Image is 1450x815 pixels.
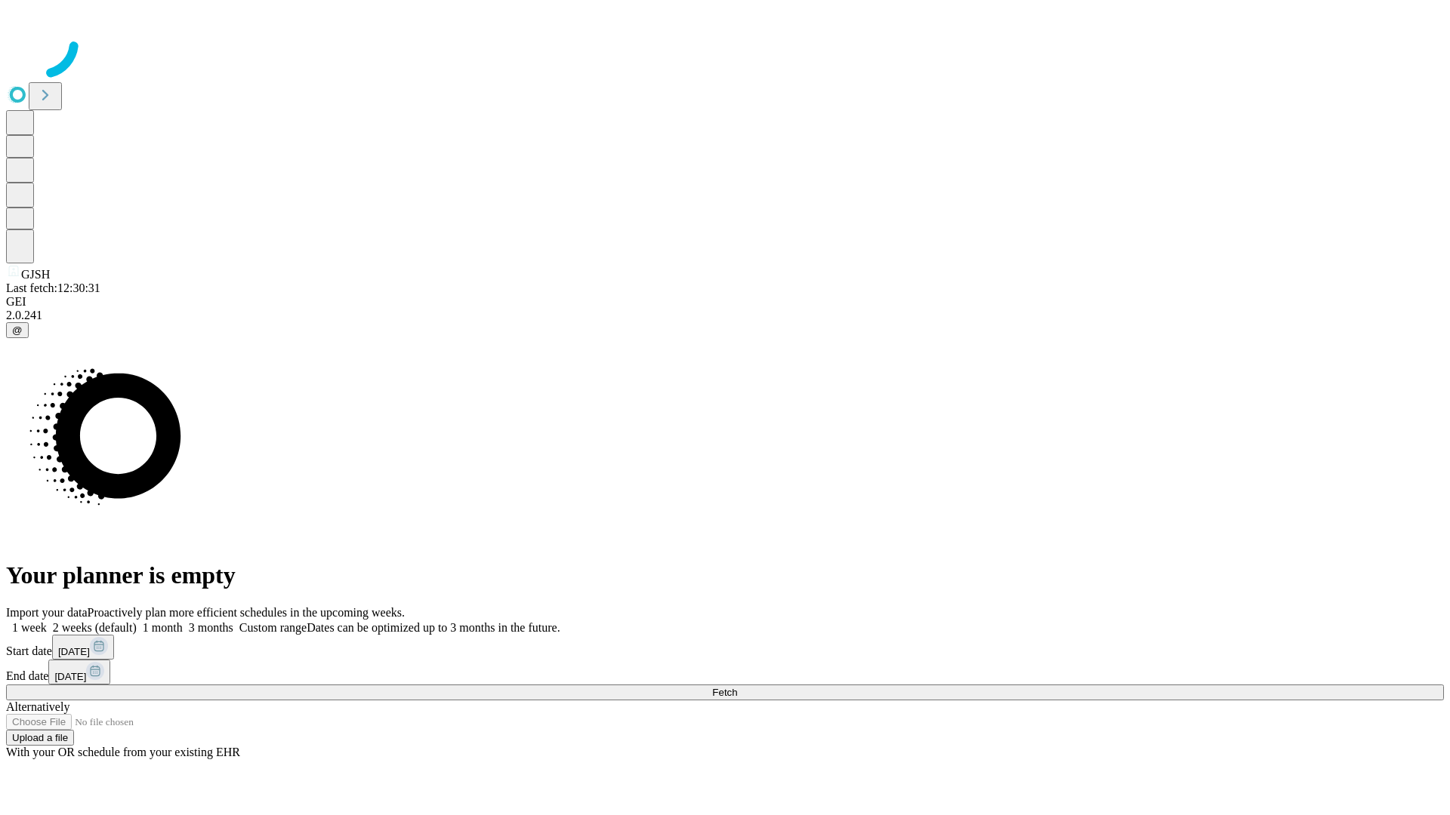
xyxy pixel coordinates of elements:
[307,621,560,634] span: Dates can be optimized up to 3 months in the future.
[12,324,23,336] span: @
[143,621,183,634] span: 1 month
[239,621,307,634] span: Custom range
[6,309,1444,322] div: 2.0.241
[6,700,69,713] span: Alternatively
[54,671,86,682] span: [DATE]
[12,621,47,634] span: 1 week
[6,322,29,338] button: @
[6,295,1444,309] div: GEI
[52,635,114,660] button: [DATE]
[6,561,1444,589] h1: Your planner is empty
[58,646,90,657] span: [DATE]
[6,635,1444,660] div: Start date
[6,660,1444,684] div: End date
[6,281,100,294] span: Last fetch: 12:30:31
[6,730,74,746] button: Upload a file
[189,621,233,634] span: 3 months
[88,606,405,619] span: Proactively plan more efficient schedules in the upcoming weeks.
[53,621,137,634] span: 2 weeks (default)
[48,660,110,684] button: [DATE]
[6,684,1444,700] button: Fetch
[21,268,50,281] span: GJSH
[6,606,88,619] span: Import your data
[6,746,240,758] span: With your OR schedule from your existing EHR
[712,687,737,698] span: Fetch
